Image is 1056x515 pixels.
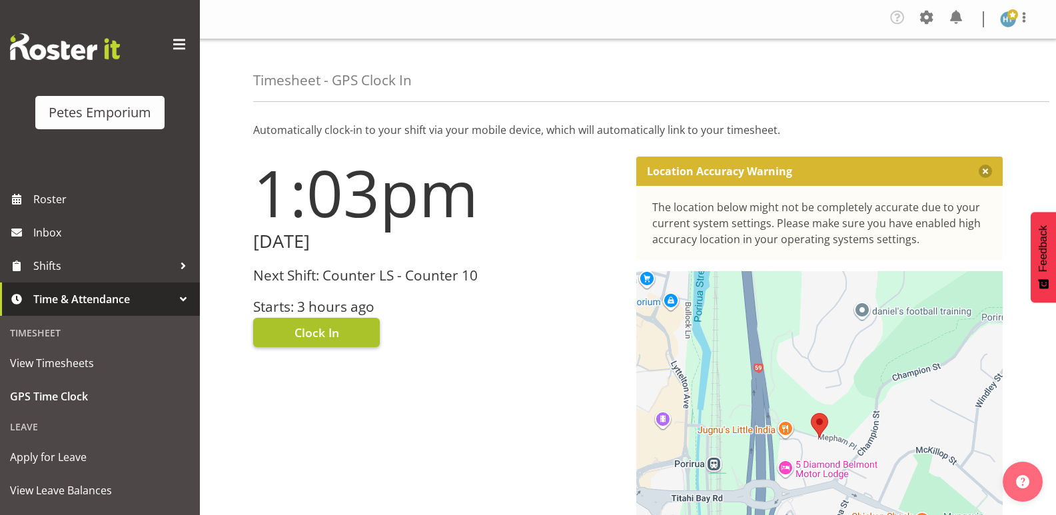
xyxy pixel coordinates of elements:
[647,165,792,178] p: Location Accuracy Warning
[1031,212,1056,302] button: Feedback - Show survey
[979,165,992,178] button: Close message
[1000,11,1016,27] img: helena-tomlin701.jpg
[33,256,173,276] span: Shifts
[253,157,620,229] h1: 1:03pm
[294,324,339,341] span: Clock In
[1016,475,1029,488] img: help-xxl-2.png
[3,346,197,380] a: View Timesheets
[10,353,190,373] span: View Timesheets
[3,319,197,346] div: Timesheet
[10,480,190,500] span: View Leave Balances
[652,199,987,247] div: The location below might not be completely accurate due to your current system settings. Please m...
[253,122,1003,138] p: Automatically clock-in to your shift via your mobile device, which will automatically link to you...
[10,447,190,467] span: Apply for Leave
[1037,225,1049,272] span: Feedback
[253,231,620,252] h2: [DATE]
[33,189,193,209] span: Roster
[253,73,412,88] h4: Timesheet - GPS Clock In
[49,103,151,123] div: Petes Emporium
[10,33,120,60] img: Rosterit website logo
[253,318,380,347] button: Clock In
[33,289,173,309] span: Time & Attendance
[10,386,190,406] span: GPS Time Clock
[253,268,620,283] h3: Next Shift: Counter LS - Counter 10
[3,474,197,507] a: View Leave Balances
[3,413,197,440] div: Leave
[3,380,197,413] a: GPS Time Clock
[33,223,193,243] span: Inbox
[253,299,620,314] h3: Starts: 3 hours ago
[3,440,197,474] a: Apply for Leave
